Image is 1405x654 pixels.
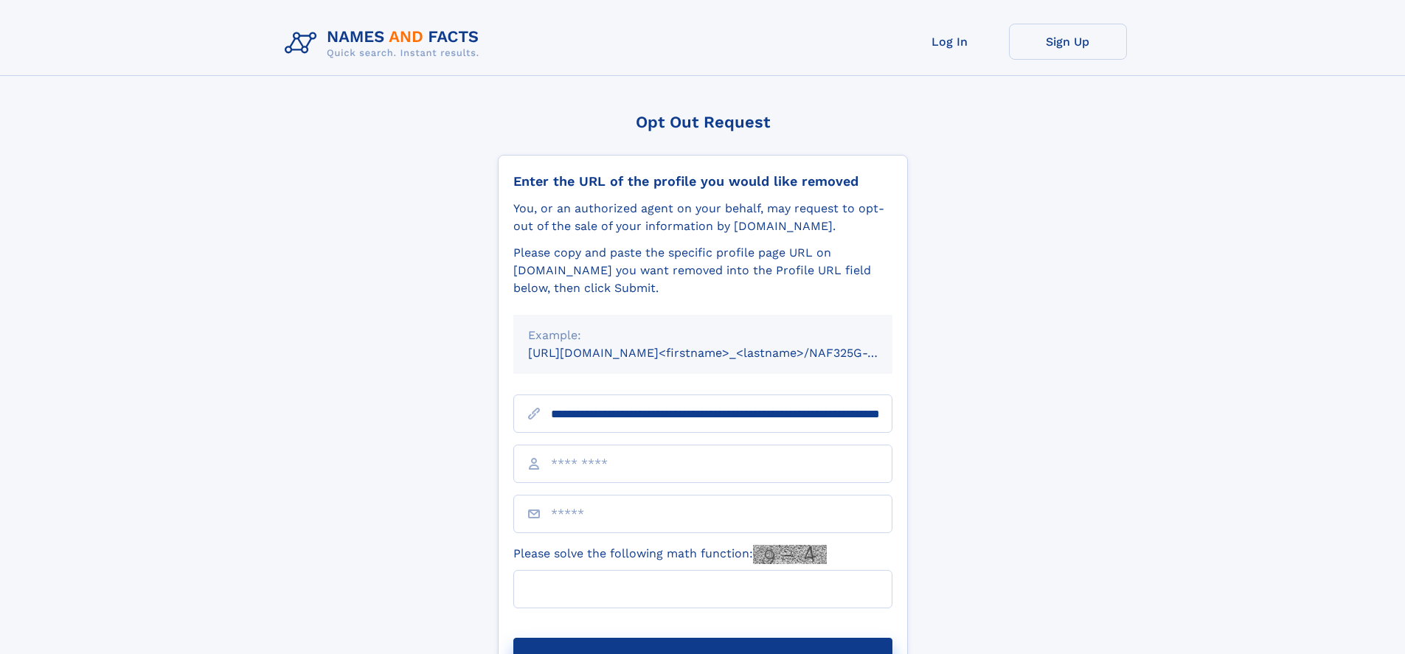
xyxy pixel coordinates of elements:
[513,244,892,297] div: Please copy and paste the specific profile page URL on [DOMAIN_NAME] you want removed into the Pr...
[498,113,908,131] div: Opt Out Request
[528,346,920,360] small: [URL][DOMAIN_NAME]<firstname>_<lastname>/NAF325G-xxxxxxxx
[513,545,827,564] label: Please solve the following math function:
[528,327,878,344] div: Example:
[513,173,892,189] div: Enter the URL of the profile you would like removed
[279,24,491,63] img: Logo Names and Facts
[1009,24,1127,60] a: Sign Up
[513,200,892,235] div: You, or an authorized agent on your behalf, may request to opt-out of the sale of your informatio...
[891,24,1009,60] a: Log In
